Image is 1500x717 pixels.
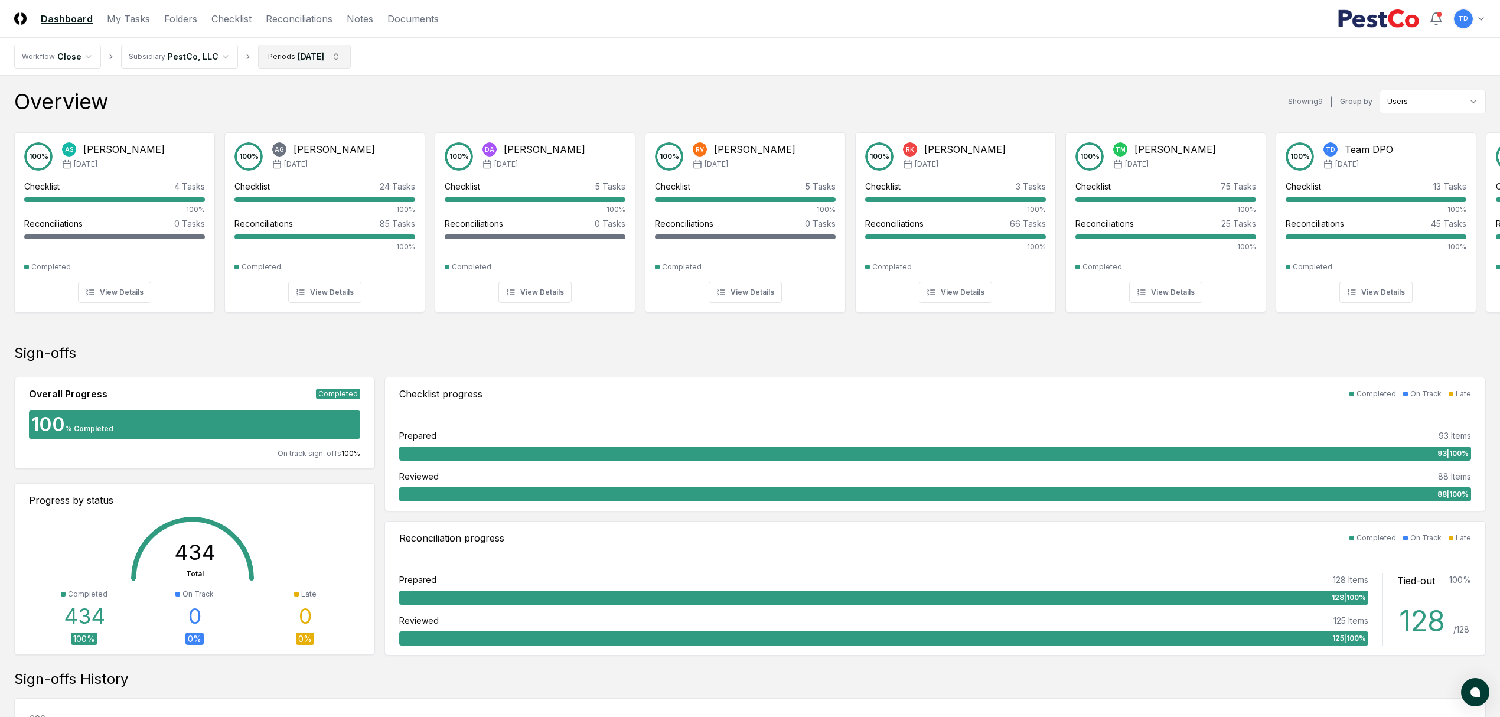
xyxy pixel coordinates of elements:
div: On Track [1410,533,1442,543]
div: 0 Tasks [595,217,625,230]
div: 100% [234,242,415,252]
div: Reconciliations [234,217,293,230]
div: [PERSON_NAME] [83,142,165,157]
div: On Track [1410,389,1442,399]
div: Tied-out [1397,573,1435,588]
button: View Details [498,282,572,303]
div: [PERSON_NAME] [294,142,375,157]
span: 88 | 100 % [1437,489,1469,500]
div: Completed [68,589,107,599]
div: 100 % [71,633,97,645]
a: 100%AG[PERSON_NAME][DATE]Checklist24 Tasks100%Reconciliations85 Tasks100%CompletedView Details [224,123,425,313]
div: 100% [655,204,836,215]
button: View Details [288,282,361,303]
div: Late [1456,533,1471,543]
div: [PERSON_NAME] [924,142,1006,157]
div: Reconciliations [1075,217,1134,230]
button: View Details [78,282,151,303]
span: TM [1116,145,1126,154]
div: 4 Tasks [174,180,205,193]
div: 0 Tasks [805,217,836,230]
div: 100 % [1449,573,1471,588]
div: Late [301,589,317,599]
a: 100%RV[PERSON_NAME][DATE]Checklist5 Tasks100%Reconciliations0 TasksCompletedView Details [645,123,846,313]
div: Checklist [1075,180,1111,193]
div: 3 Tasks [1016,180,1046,193]
div: Completed [1356,389,1396,399]
div: 24 Tasks [380,180,415,193]
div: Overview [14,90,108,113]
div: Prepared [399,573,436,586]
nav: breadcrumb [14,45,351,69]
div: 5 Tasks [806,180,836,193]
div: Sign-offs History [14,670,1486,689]
span: [DATE] [1335,159,1359,170]
div: Prepared [399,429,436,442]
div: 100% [1075,204,1256,215]
button: View Details [1129,282,1202,303]
div: 88 Items [1438,470,1471,483]
span: On track sign-offs [278,449,341,458]
div: [PERSON_NAME] [504,142,585,157]
div: 100% [445,204,625,215]
div: Showing 9 [1288,96,1323,107]
div: Checklist [655,180,690,193]
a: Documents [387,12,439,26]
span: TD [1326,145,1335,154]
div: 25 Tasks [1221,217,1256,230]
a: Folders [164,12,197,26]
img: PestCo logo [1338,9,1420,28]
div: [PERSON_NAME] [1134,142,1216,157]
div: 75 Tasks [1221,180,1256,193]
div: [PERSON_NAME] [714,142,795,157]
div: / 128 [1453,623,1469,635]
a: 100%DA[PERSON_NAME][DATE]Checklist5 Tasks100%Reconciliations0 TasksCompletedView Details [435,123,635,313]
div: [DATE] [298,50,324,63]
a: 100%RK[PERSON_NAME][DATE]Checklist3 Tasks100%Reconciliations66 Tasks100%CompletedView Details [855,123,1056,313]
a: Checklist [211,12,252,26]
button: View Details [1339,282,1413,303]
div: Completed [242,262,281,272]
div: Sign-offs [14,344,1486,363]
span: 93 | 100 % [1437,448,1469,459]
div: Completed [1082,262,1122,272]
div: Completed [31,262,71,272]
div: Completed [452,262,491,272]
div: Reconciliations [865,217,924,230]
div: Progress by status [29,493,360,507]
a: Checklist progressCompletedOn TrackLatePrepared93 Items93|100%Reviewed88 Items88|100% [384,377,1486,511]
div: Reviewed [399,470,439,483]
span: [DATE] [1125,159,1149,170]
div: Checklist [1286,180,1321,193]
div: 100% [865,242,1046,252]
a: 100%AS[PERSON_NAME][DATE]Checklist4 Tasks100%Reconciliations0 TasksCompletedView Details [14,123,215,313]
div: Subsidiary [129,51,165,62]
div: 100% [24,204,205,215]
span: AG [275,145,284,154]
span: [DATE] [284,159,308,170]
span: 125 | 100 % [1332,633,1366,644]
div: Team DPO [1345,142,1393,157]
span: DA [485,145,494,154]
div: | [1330,96,1333,108]
span: AS [65,145,73,154]
div: Completed [1356,533,1396,543]
button: Periods[DATE] [258,45,351,69]
div: Reconciliations [1286,217,1344,230]
div: Reconciliations [445,217,503,230]
div: Periods [268,51,295,62]
a: My Tasks [107,12,150,26]
div: 66 Tasks [1010,217,1046,230]
div: 128 Items [1333,573,1368,586]
div: 85 Tasks [380,217,415,230]
span: [DATE] [494,159,518,170]
div: Late [1456,389,1471,399]
div: 13 Tasks [1433,180,1466,193]
div: Reconciliations [24,217,83,230]
div: Completed [316,389,360,399]
div: Reconciliations [655,217,713,230]
a: 100%TM[PERSON_NAME][DATE]Checklist75 Tasks100%Reconciliations25 Tasks100%CompletedView Details [1065,123,1266,313]
span: TD [1459,14,1468,23]
div: 100% [865,204,1046,215]
a: 100%TDTeam DPO[DATE]Checklist13 Tasks100%Reconciliations45 Tasks100%CompletedView Details [1276,123,1476,313]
